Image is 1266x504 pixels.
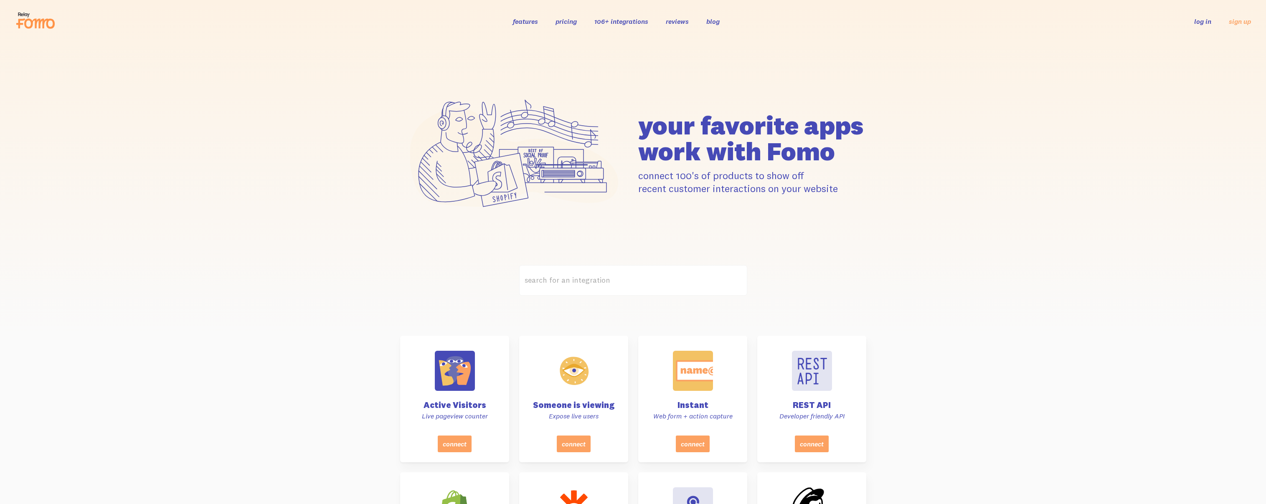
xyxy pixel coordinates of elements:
a: log in [1194,17,1211,25]
h1: your favorite apps work with Fomo [638,112,866,164]
a: sign up [1229,17,1251,26]
a: Someone is viewing Expose live users connect [519,336,628,462]
p: Live pageview counter [410,412,499,420]
a: blog [706,17,720,25]
h4: Someone is viewing [529,401,618,409]
a: reviews [666,17,689,25]
h4: REST API [767,401,856,409]
button: connect [438,436,472,452]
p: Expose live users [529,412,618,420]
a: Instant Web form + action capture connect [638,336,747,462]
h4: Active Visitors [410,401,499,409]
label: search for an integration [519,265,747,296]
p: Developer friendly API [767,412,856,420]
a: 106+ integrations [594,17,648,25]
button: connect [557,436,591,452]
p: connect 100's of products to show off recent customer interactions on your website [638,169,866,195]
a: REST API Developer friendly API connect [757,336,866,462]
a: features [513,17,538,25]
h4: Instant [648,401,737,409]
a: pricing [556,17,577,25]
a: Active Visitors Live pageview counter connect [400,336,509,462]
button: connect [795,436,829,452]
p: Web form + action capture [648,412,737,420]
button: connect [676,436,710,452]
